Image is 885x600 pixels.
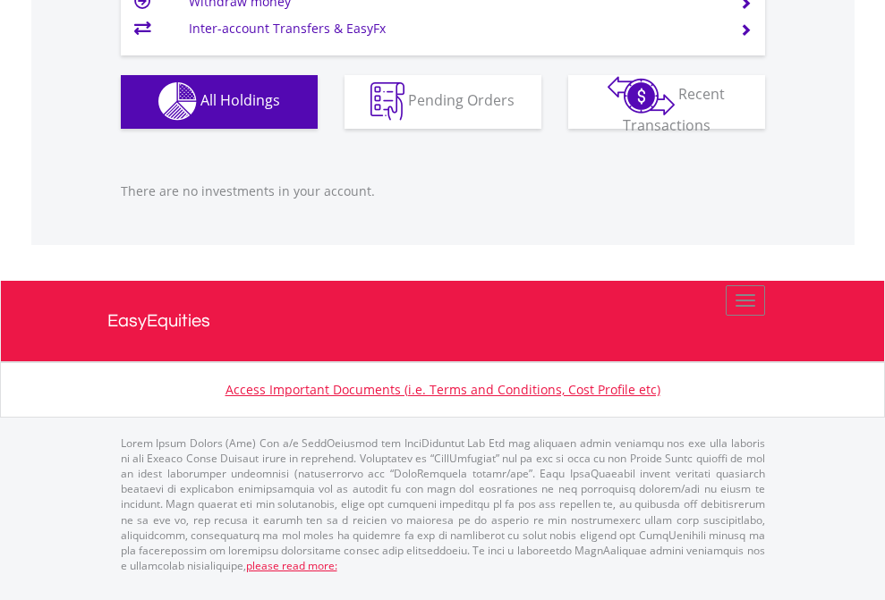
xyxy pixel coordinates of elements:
p: There are no investments in your account. [121,182,765,200]
a: Access Important Documents (i.e. Terms and Conditions, Cost Profile etc) [226,381,660,398]
td: Inter-account Transfers & EasyFx [189,15,718,42]
button: Recent Transactions [568,75,765,129]
img: pending_instructions-wht.png [370,82,404,121]
a: please read more: [246,558,337,573]
img: holdings-wht.png [158,82,197,121]
a: EasyEquities [107,281,779,361]
span: Recent Transactions [623,84,726,135]
button: All Holdings [121,75,318,129]
span: Pending Orders [408,90,515,110]
img: transactions-zar-wht.png [608,76,675,115]
button: Pending Orders [345,75,541,129]
p: Lorem Ipsum Dolors (Ame) Con a/e SeddOeiusmod tem InciDiduntut Lab Etd mag aliquaen admin veniamq... [121,435,765,573]
span: All Holdings [200,90,280,110]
